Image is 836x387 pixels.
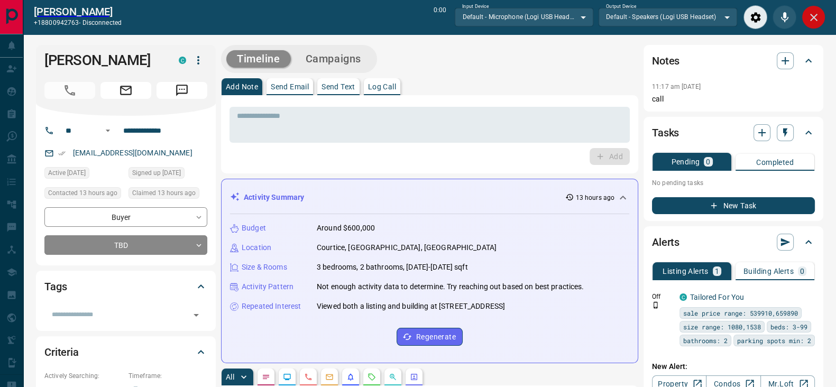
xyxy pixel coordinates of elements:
[652,124,679,141] h2: Tasks
[128,371,207,381] p: Timeframe:
[271,83,309,90] p: Send Email
[652,292,673,301] p: Off
[44,82,95,99] span: Call
[652,120,815,145] div: Tasks
[462,3,489,10] label: Input Device
[242,262,287,273] p: Size & Rooms
[317,301,505,312] p: Viewed both a listing and building at [STREET_ADDRESS]
[317,242,497,253] p: Courtice, [GEOGRAPHIC_DATA], [GEOGRAPHIC_DATA]
[773,5,796,29] div: Mute
[128,187,207,202] div: Tue Oct 14 2025
[606,3,636,10] label: Output Device
[244,192,304,203] p: Activity Summary
[102,124,114,137] button: Open
[410,373,418,381] svg: Agent Actions
[368,83,396,90] p: Log Call
[652,197,815,214] button: New Task
[226,50,291,68] button: Timeline
[455,8,593,26] div: Default - Microphone (Logi USB Headset)
[317,281,584,292] p: Not enough activity data to determine. Try reaching out based on best practices.
[34,18,122,27] p: +18800942763 -
[683,335,728,346] span: bathrooms: 2
[321,83,355,90] p: Send Text
[48,188,117,198] span: Contacted 13 hours ago
[652,301,659,309] svg: Push Notification Only
[242,223,266,234] p: Budget
[128,167,207,182] div: Sat Oct 11 2025
[44,339,207,365] div: Criteria
[770,321,807,332] span: beds: 3-99
[599,8,737,26] div: Default - Speakers (Logi USB Headset)
[34,5,122,18] a: [PERSON_NAME]
[671,158,700,165] p: Pending
[737,335,811,346] span: parking spots min: 2
[800,268,804,275] p: 0
[683,308,798,318] span: sale price range: 539910,659890
[82,19,122,26] span: disconnected
[44,207,207,227] div: Buyer
[283,373,291,381] svg: Lead Browsing Activity
[679,293,687,301] div: condos.ca
[44,371,123,381] p: Actively Searching:
[242,301,301,312] p: Repeated Interest
[317,262,468,273] p: 3 bedrooms, 2 bathrooms, [DATE]-[DATE] sqft
[44,274,207,299] div: Tags
[715,268,719,275] p: 1
[325,373,334,381] svg: Emails
[434,5,446,29] p: 0:00
[743,5,767,29] div: Audio Settings
[652,83,701,90] p: 11:17 am [DATE]
[157,82,207,99] span: Message
[44,167,123,182] div: Sat Oct 11 2025
[652,229,815,255] div: Alerts
[100,82,151,99] span: Email
[44,344,79,361] h2: Criteria
[44,52,163,69] h1: [PERSON_NAME]
[756,159,794,166] p: Completed
[226,373,234,381] p: All
[576,193,614,202] p: 13 hours ago
[706,158,710,165] p: 0
[652,94,815,105] p: call
[652,361,815,372] p: New Alert:
[652,234,679,251] h2: Alerts
[262,373,270,381] svg: Notes
[58,150,66,157] svg: Email Verified
[179,57,186,64] div: condos.ca
[132,188,196,198] span: Claimed 13 hours ago
[652,175,815,191] p: No pending tasks
[132,168,181,178] span: Signed up [DATE]
[389,373,397,381] svg: Opportunities
[802,5,825,29] div: Close
[317,223,375,234] p: Around $600,000
[242,281,293,292] p: Activity Pattern
[44,187,123,202] div: Tue Oct 14 2025
[242,242,271,253] p: Location
[346,373,355,381] svg: Listing Alerts
[368,373,376,381] svg: Requests
[397,328,463,346] button: Regenerate
[44,235,207,255] div: TBD
[295,50,372,68] button: Campaigns
[189,308,204,322] button: Open
[652,52,679,69] h2: Notes
[48,168,86,178] span: Active [DATE]
[73,149,192,157] a: [EMAIL_ADDRESS][DOMAIN_NAME]
[743,268,794,275] p: Building Alerts
[44,278,67,295] h2: Tags
[304,373,313,381] svg: Calls
[690,293,744,301] a: Tailored For You
[226,83,258,90] p: Add Note
[230,188,629,207] div: Activity Summary13 hours ago
[663,268,709,275] p: Listing Alerts
[652,48,815,73] div: Notes
[683,321,761,332] span: size range: 1080,1538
